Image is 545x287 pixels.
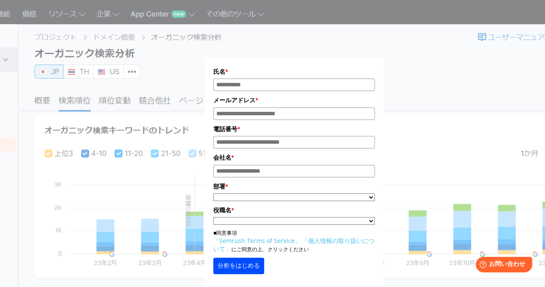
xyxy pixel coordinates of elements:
[213,258,264,274] button: 分析をはじめる
[213,237,374,253] a: 「個人情報の取り扱いについて」
[213,237,301,245] a: 「Semrush Terms of Service」
[213,124,375,134] label: 電話番号
[213,229,375,253] p: ■同意事項 にご同意の上、クリックください
[213,182,375,191] label: 部署
[213,205,375,215] label: 役職名
[213,153,375,162] label: 会社名
[468,253,536,278] iframe: Help widget launcher
[213,95,375,105] label: メールアドレス
[213,67,375,76] label: 氏名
